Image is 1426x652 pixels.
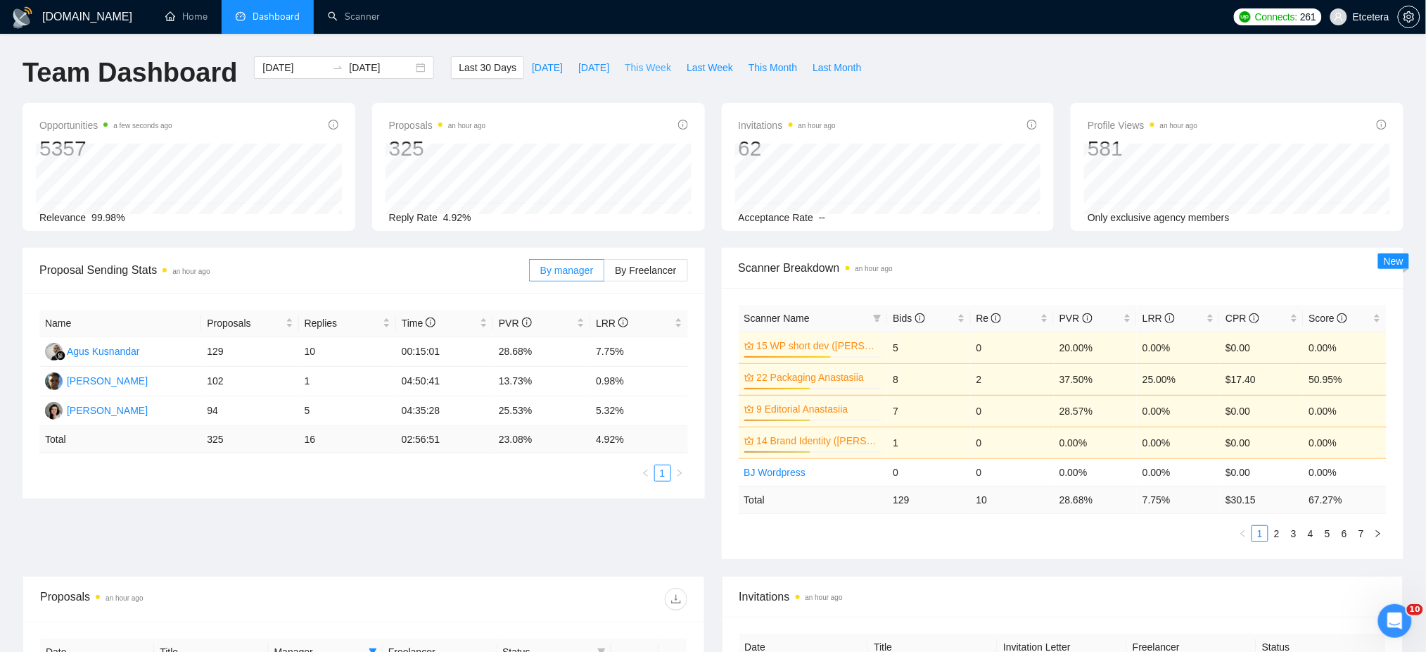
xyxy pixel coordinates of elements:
[971,458,1054,486] td: 0
[493,367,590,396] td: 13.73%
[739,117,836,134] span: Invitations
[39,261,529,279] span: Proposal Sending Stats
[1160,122,1197,130] time: an hour ago
[262,60,326,75] input: Start date
[540,265,593,276] span: By manager
[744,467,806,478] a: BJ Wordpress
[396,426,493,453] td: 02:56:51
[1398,11,1420,23] a: setting
[207,315,282,331] span: Proposals
[590,367,687,396] td: 0.98%
[887,395,970,427] td: 7
[45,372,63,390] img: AP
[1302,525,1319,542] li: 4
[332,62,343,73] span: to
[590,337,687,367] td: 7.75%
[1165,313,1175,323] span: info-circle
[389,135,486,162] div: 325
[590,426,687,453] td: 4.92 %
[1309,313,1347,324] span: Score
[757,370,879,385] a: 22 Packaging Anastasiia
[1304,395,1387,427] td: 0.00%
[741,56,805,79] button: This Month
[1399,11,1420,23] span: setting
[1137,395,1220,427] td: 0.00%
[299,337,396,367] td: 10
[971,332,1054,363] td: 0
[666,594,687,605] span: download
[1370,525,1387,542] li: Next Page
[806,594,843,601] time: an hour ago
[201,396,298,426] td: 94
[887,332,970,363] td: 5
[45,404,148,415] a: TT[PERSON_NAME]
[40,588,364,610] div: Proposals
[1220,458,1303,486] td: $0.00
[1353,525,1370,542] li: 7
[590,396,687,426] td: 5.32%
[448,122,485,130] time: an hour ago
[91,212,125,223] span: 99.98%
[1054,427,1137,458] td: 0.00%
[671,465,688,482] button: right
[1137,458,1220,486] td: 0.00%
[1142,313,1175,324] span: LRR
[45,343,63,361] img: AK
[870,308,884,329] span: filter
[887,363,970,395] td: 8
[1303,526,1318,541] a: 4
[39,310,201,337] th: Name
[67,403,148,418] div: [PERSON_NAME]
[873,314,881,322] span: filter
[396,337,493,367] td: 00:15:01
[976,313,1002,324] span: Re
[396,367,493,396] td: 04:50:41
[499,318,532,329] span: PVR
[1304,427,1387,458] td: 0.00%
[1054,486,1137,513] td: 28.68 %
[328,11,380,23] a: searchScanner
[1286,526,1301,541] a: 3
[67,373,148,389] div: [PERSON_NAME]
[637,465,654,482] li: Previous Page
[1378,604,1412,638] iframe: Intercom live chat
[1304,486,1387,513] td: 67.27 %
[618,318,628,327] span: info-circle
[749,60,797,75] span: This Month
[1374,529,1382,538] span: right
[1235,525,1252,542] li: Previous Page
[39,426,201,453] td: Total
[1337,313,1347,323] span: info-circle
[739,486,888,513] td: Total
[493,337,590,367] td: 28.68%
[1054,332,1137,363] td: 20.00%
[739,588,1387,606] span: Invitations
[971,363,1054,395] td: 2
[744,372,754,382] span: crown
[1384,256,1403,267] span: New
[887,427,970,458] td: 1
[1220,395,1303,427] td: $0.00
[201,426,298,453] td: 325
[389,117,486,134] span: Proposals
[654,465,671,482] li: 1
[1285,525,1302,542] li: 3
[39,117,172,134] span: Opportunities
[1088,212,1230,223] span: Only exclusive agency members
[887,486,970,513] td: 129
[1054,363,1137,395] td: 37.50%
[596,318,628,329] span: LRR
[23,56,237,89] h1: Team Dashboard
[757,401,879,417] a: 9 Editorial Anastasiia
[532,60,563,75] span: [DATE]
[1320,526,1335,541] a: 5
[819,212,825,223] span: --
[443,212,471,223] span: 4.92%
[1300,9,1316,25] span: 261
[1269,526,1285,541] a: 2
[805,56,869,79] button: Last Month
[1027,120,1037,130] span: info-circle
[1137,332,1220,363] td: 0.00%
[655,465,670,481] a: 1
[671,465,688,482] li: Next Page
